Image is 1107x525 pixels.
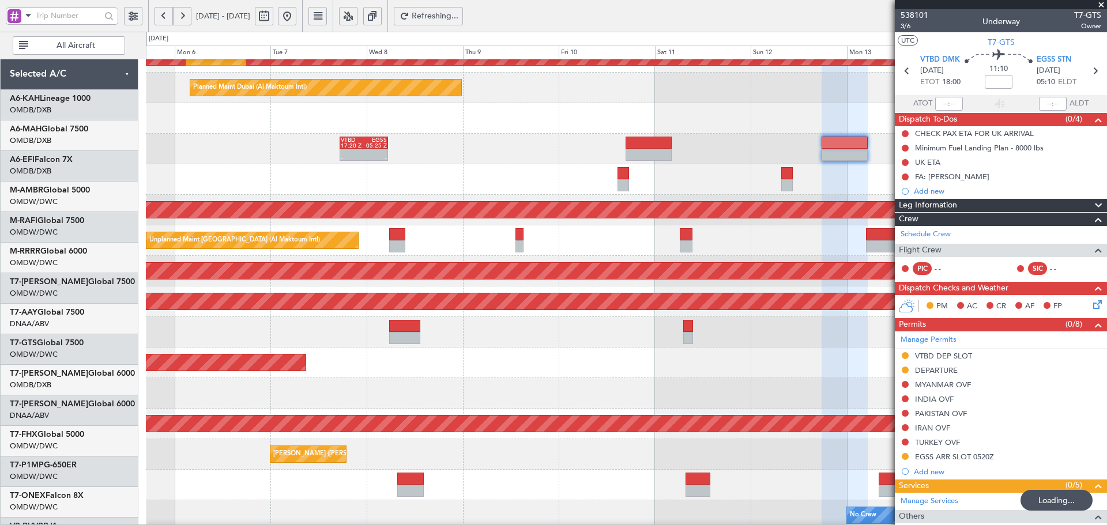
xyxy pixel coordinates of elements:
a: DNAA/ABV [10,410,49,421]
span: EGSS STN [1037,54,1071,66]
span: Others [899,510,924,523]
span: 18:00 [942,77,961,88]
div: - [364,155,387,161]
a: T7-FHXGlobal 5000 [10,430,84,439]
span: M-RAFI [10,217,37,225]
a: OMDB/DXB [10,105,51,115]
a: Schedule Crew [901,229,951,240]
div: PIC [913,262,932,275]
a: OMDB/DXB [10,380,51,390]
span: (0/8) [1065,318,1082,330]
span: T7-ONEX [10,492,46,500]
span: ATOT [913,98,932,109]
span: AF [1025,301,1034,312]
input: Trip Number [36,7,101,24]
div: Sat 11 [655,46,751,59]
a: OMDB/DXB [10,166,51,176]
span: 538101 [901,9,928,21]
div: Tue 7 [270,46,367,59]
div: FA: [PERSON_NAME] [915,172,989,182]
div: EGSS ARR SLOT 0520Z [915,452,994,462]
a: OMDW/DWC [10,441,58,451]
span: ETOT [920,77,939,88]
span: FP [1053,301,1062,312]
a: A6-KAHLineage 1000 [10,95,91,103]
span: Permits [899,318,926,331]
div: IRAN OVF [915,423,950,433]
span: Leg Information [899,199,957,212]
div: No Crew [850,507,876,524]
span: (0/5) [1065,479,1082,491]
a: A6-EFIFalcon 7X [10,156,73,164]
div: 17:20 Z [341,143,364,149]
a: M-AMBRGlobal 5000 [10,186,90,194]
a: A6-MAHGlobal 7500 [10,125,88,133]
span: T7-[PERSON_NAME] [10,400,88,408]
span: T7-GTS [10,339,37,347]
div: [DATE] [149,34,168,44]
button: All Aircraft [13,36,125,55]
a: T7-ONEXFalcon 8X [10,492,84,500]
div: Unplanned Maint [GEOGRAPHIC_DATA] (Al Maktoum Intl) [149,232,320,249]
div: [PERSON_NAME] ([PERSON_NAME] Intl) [273,445,394,463]
span: ELDT [1058,77,1076,88]
div: Mon 13 [847,46,943,59]
span: T7-GTS [988,36,1015,48]
div: EGSS [364,137,387,143]
span: PM [936,301,948,312]
a: OMDW/DWC [10,288,58,299]
div: Loading... [1021,490,1093,511]
div: - [341,155,364,161]
span: T7-FHX [10,430,37,439]
span: T7-[PERSON_NAME] [10,278,88,286]
span: 05:10 [1037,77,1055,88]
a: OMDW/DWC [10,349,58,360]
span: 3/6 [901,21,928,31]
span: M-RRRR [10,247,40,255]
a: Manage Permits [901,334,957,346]
span: Dispatch To-Dos [899,113,957,126]
div: Wed 8 [367,46,463,59]
a: T7-GTSGlobal 7500 [10,339,84,347]
a: T7-[PERSON_NAME]Global 6000 [10,400,135,408]
span: T7-AAY [10,308,37,316]
span: Services [899,479,929,493]
input: --:-- [935,97,963,111]
span: T7-P1MP [10,461,44,469]
a: DNAA/ABV [10,319,49,329]
button: Refreshing... [394,7,463,25]
div: TURKEY OVF [915,437,960,447]
div: MYANMAR OVF [915,380,971,390]
div: Minimum Fuel Landing Plan - 8000 lbs [915,143,1044,153]
a: OMDW/DWC [10,258,58,268]
a: T7-[PERSON_NAME]Global 6000 [10,369,135,377]
div: VTBD [341,137,364,143]
a: OMDW/DWC [10,227,58,237]
div: 05:25 Z [364,143,387,149]
span: [DATE] [1037,65,1060,77]
div: Add new [914,186,1101,196]
div: INDIA OVF [915,394,954,404]
a: OMDW/DWC [10,502,58,512]
span: All Aircraft [31,41,121,50]
span: VTBD DMK [920,54,960,66]
a: M-RAFIGlobal 7500 [10,217,84,225]
button: UTC [898,35,918,46]
div: - - [1050,263,1076,274]
span: [DATE] - [DATE] [196,11,250,21]
a: OMDW/DWC [10,197,58,207]
a: OMDB/DXB [10,135,51,146]
span: A6-KAH [10,95,40,103]
span: [DATE] [920,65,944,77]
span: Dispatch Checks and Weather [899,282,1008,295]
div: CHECK PAX ETA FOR UK ARRIVAL [915,129,1034,138]
div: VTBD DEP SLOT [915,351,972,361]
span: T7-GTS [1074,9,1101,21]
div: Sun 12 [751,46,847,59]
div: DEPARTURE [915,365,958,375]
div: - - [935,263,961,274]
span: T7-[PERSON_NAME] [10,369,88,377]
span: Refreshing... [412,12,459,20]
a: OMDW/DWC [10,471,58,482]
span: 11:10 [989,63,1008,75]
